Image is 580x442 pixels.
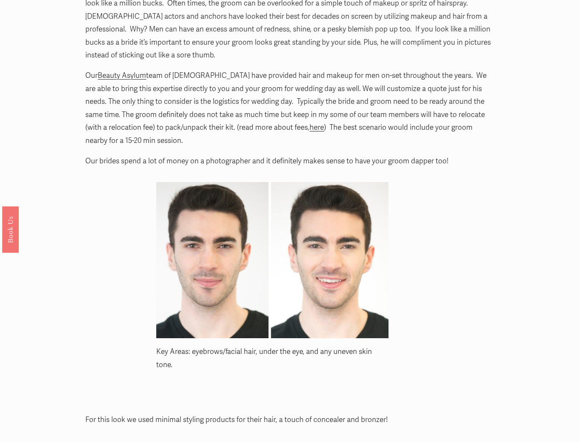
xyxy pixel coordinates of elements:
p: For this look we used minimal styling products for their hair, a touch of concealer and bronzer! [85,413,494,427]
p: Key Areas: eyebrows/facial hair, under the eye, and any uneven skin tone. [156,345,389,371]
p: Our team of [DEMOGRAPHIC_DATA] have provided hair and makeup for men on-set throughout the years.... [85,69,494,148]
a: Book Us [2,206,19,252]
a: here [310,123,324,132]
a: Beauty Asylum [98,71,146,80]
p: Our brides spend a lot of money on a photographer and it definitely makes sense to have your groo... [85,155,494,168]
